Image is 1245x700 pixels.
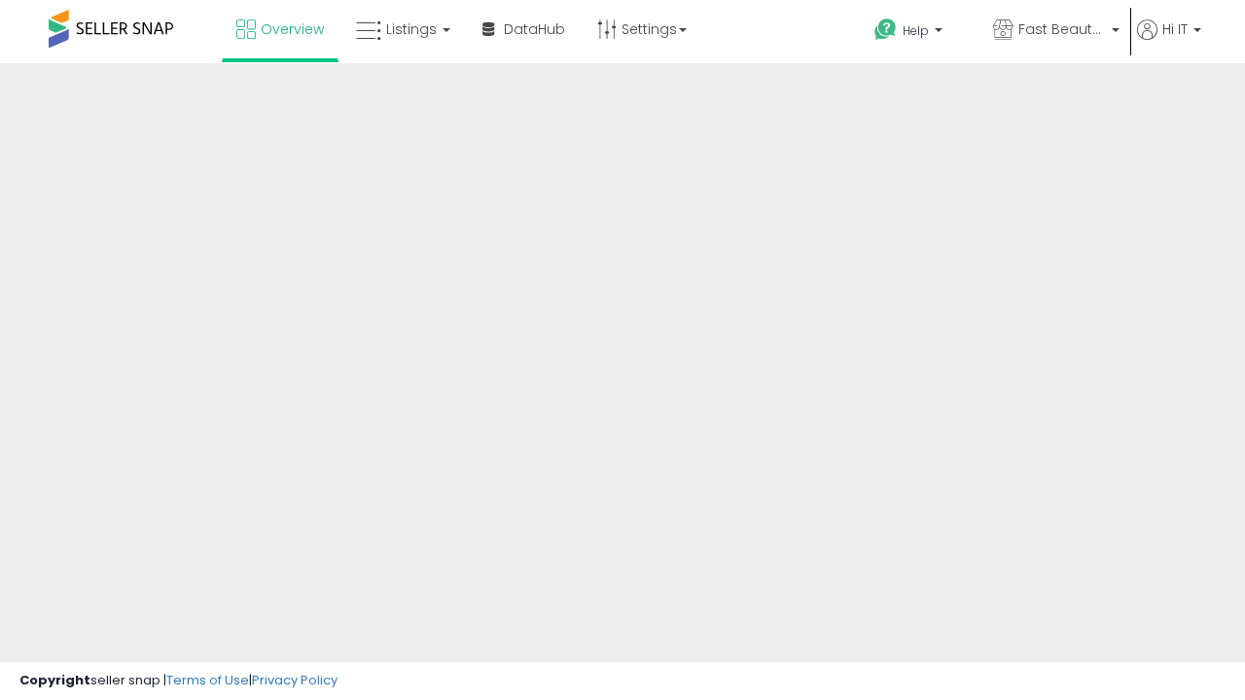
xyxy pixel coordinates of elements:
[261,19,324,39] span: Overview
[1137,19,1201,63] a: Hi IT
[1018,19,1106,39] span: Fast Beauty ([GEOGRAPHIC_DATA])
[859,3,976,63] a: Help
[386,19,437,39] span: Listings
[166,671,249,689] a: Terms of Use
[1162,19,1188,39] span: Hi IT
[903,22,929,39] span: Help
[252,671,338,689] a: Privacy Policy
[19,672,338,690] div: seller snap | |
[19,671,90,689] strong: Copyright
[504,19,565,39] span: DataHub
[873,17,898,42] i: Get Help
